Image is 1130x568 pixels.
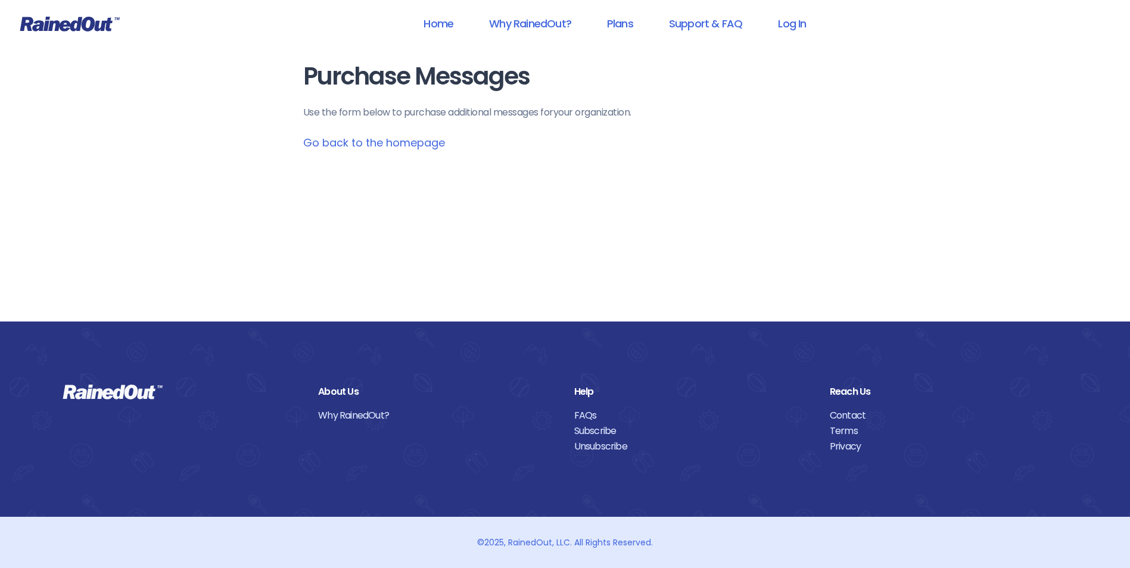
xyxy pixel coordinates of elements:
[830,384,1067,400] div: Reach Us
[830,408,1067,423] a: Contact
[574,408,812,423] a: FAQs
[303,63,827,90] h1: Purchase Messages
[318,408,556,423] a: Why RainedOut?
[762,10,821,37] a: Log In
[653,10,758,37] a: Support & FAQ
[574,439,812,454] a: Unsubscribe
[830,423,1067,439] a: Terms
[592,10,649,37] a: Plans
[574,423,812,439] a: Subscribe
[474,10,587,37] a: Why RainedOut?
[574,384,812,400] div: Help
[408,10,469,37] a: Home
[830,439,1067,454] a: Privacy
[318,384,556,400] div: About Us
[303,135,445,150] a: Go back to the homepage
[303,105,827,120] p: Use the form below to purchase additional messages for your organization .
